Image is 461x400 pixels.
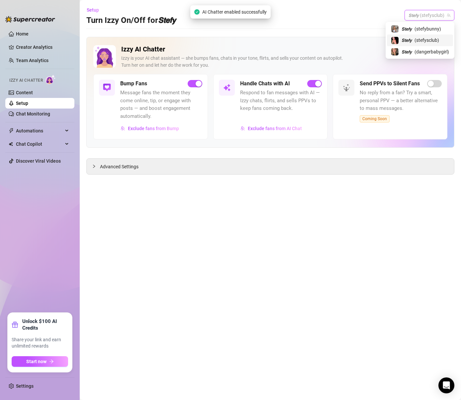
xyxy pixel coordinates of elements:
[93,45,116,68] img: Izzy AI Chatter
[9,142,13,146] img: Chat Copilot
[16,31,29,37] a: Home
[16,42,69,52] a: Creator Analytics
[121,55,427,69] div: Izzy is your AI chat assistant — she bumps fans, chats in your tone, flirts, and sells your conte...
[223,84,231,92] img: svg%3e
[46,75,56,84] img: AI Chatter
[49,359,54,364] span: arrow-right
[360,89,442,113] span: No reply from a fan? Try a smart, personal PPV — a better alternative to mass messages.
[360,80,420,88] h5: Send PPVs to Silent Fans
[100,163,138,170] span: Advanced Settings
[391,48,399,55] img: 𝙎𝙩𝙚𝙛𝙮 (@dangerbabygirl)
[120,123,179,134] button: Exclude fans from Bump
[194,9,200,15] span: check-circle
[360,115,390,122] span: Coming Soon
[26,359,46,364] span: Start now
[9,77,43,84] span: Izzy AI Chatter
[5,16,55,23] img: logo-BBDzfeDw.svg
[86,5,104,15] button: Setup
[415,37,439,44] span: ( stefysclub )
[128,126,179,131] span: Exclude fans from Bump
[103,84,111,92] img: svg%3e
[438,377,454,393] div: Open Intercom Messenger
[248,126,302,131] span: Exclude fans from AI Chat
[121,126,125,131] img: svg%3e
[16,139,63,149] span: Chat Copilot
[415,25,441,33] span: ( stefybunny )
[409,10,450,20] span: 𝙎𝙩𝙚𝙛𝙮 (stefysclub)
[86,15,176,26] h3: Turn Izzy On/Off for 𝙎𝙩𝙚𝙛𝙮
[9,128,14,133] span: thunderbolt
[342,84,350,92] img: svg%3e
[402,25,412,33] span: 𝙎𝙩𝙚𝙛𝙮
[92,163,100,170] div: collapsed
[240,89,322,113] span: Respond to fan messages with AI — Izzy chats, flirts, and sells PPVs to keep fans coming back.
[447,13,451,17] span: team
[202,8,267,16] span: AI Chatter enabled successfully
[16,101,28,106] a: Setup
[87,7,99,13] span: Setup
[22,318,68,331] strong: Unlock $100 AI Credits
[16,90,33,95] a: Content
[240,123,302,134] button: Exclude fans from AI Chat
[120,89,202,120] span: Message fans the moment they come online, tip, or engage with posts — and boost engagement automa...
[92,164,96,168] span: collapsed
[391,25,399,33] img: 𝙎𝙩𝙚𝙛𝙮 (@stefybunny)
[12,356,68,367] button: Start nowarrow-right
[16,111,50,117] a: Chat Monitoring
[402,37,412,44] span: 𝙎𝙩𝙚𝙛𝙮
[391,37,399,44] img: 𝙎𝙩𝙚𝙛𝙮 (@stefysclub)
[240,80,290,88] h5: Handle Chats with AI
[16,58,48,63] a: Team Analytics
[16,158,61,164] a: Discover Viral Videos
[12,337,68,350] span: Share your link and earn unlimited rewards
[240,126,245,131] img: svg%3e
[120,80,147,88] h5: Bump Fans
[16,125,63,136] span: Automations
[402,48,412,55] span: 𝙎𝙩𝙚𝙛𝙮
[415,48,449,55] span: ( dangerbabygirl )
[12,321,18,328] span: gift
[121,45,427,53] h2: Izzy AI Chatter
[16,383,34,389] a: Settings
